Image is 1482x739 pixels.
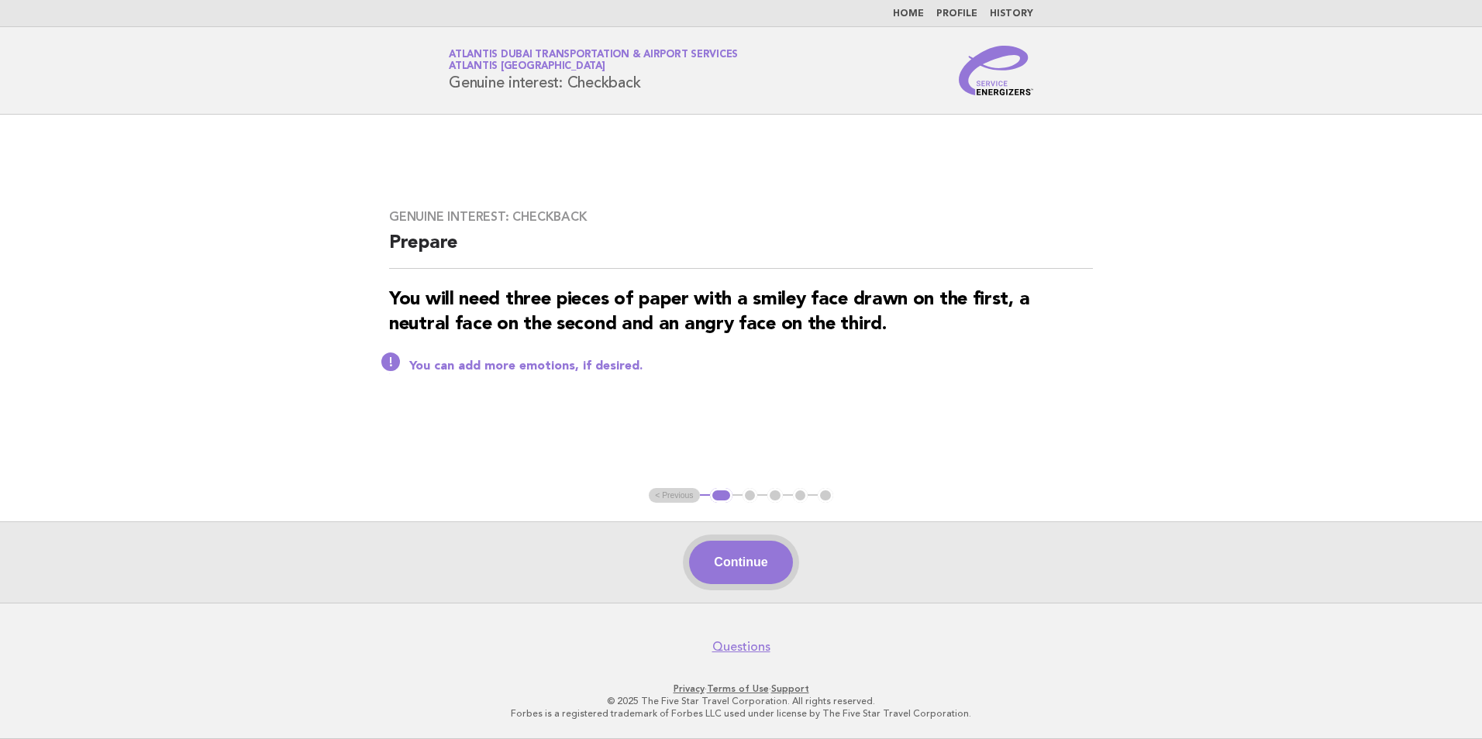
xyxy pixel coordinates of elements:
[449,50,738,91] h1: Genuine interest: Checkback
[771,683,809,694] a: Support
[689,541,792,584] button: Continue
[267,682,1215,695] p: · ·
[959,46,1033,95] img: Service Energizers
[707,683,769,694] a: Terms of Use
[893,9,924,19] a: Home
[389,209,1093,225] h3: Genuine interest: Checkback
[409,359,1093,374] p: You can add more emotions, if desired.
[389,290,1029,334] strong: You will need three pieces of paper with a smiley face drawn on the first, a neutral face on the ...
[267,707,1215,720] p: Forbes is a registered trademark of Forbes LLC used under license by The Five Star Travel Corpora...
[936,9,977,19] a: Profile
[710,488,732,504] button: 1
[449,50,738,71] a: Atlantis Dubai Transportation & Airport ServicesAtlantis [GEOGRAPHIC_DATA]
[674,683,705,694] a: Privacy
[712,639,770,655] a: Questions
[449,62,605,72] span: Atlantis [GEOGRAPHIC_DATA]
[389,231,1093,269] h2: Prepare
[267,695,1215,707] p: © 2025 The Five Star Travel Corporation. All rights reserved.
[990,9,1033,19] a: History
